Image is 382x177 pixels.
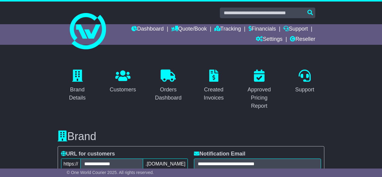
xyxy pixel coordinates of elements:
[256,34,282,45] a: Settings
[194,67,234,104] a: Created Invoices
[239,67,279,112] a: Approved Pricing Report
[143,159,188,169] span: .[DOMAIN_NAME]
[214,24,241,34] a: Tracking
[243,86,275,110] div: Approved Pricing Report
[67,170,154,175] span: © One World Courier 2025. All rights reserved.
[290,34,315,45] a: Reseller
[131,24,164,34] a: Dashboard
[110,86,136,94] div: Customers
[198,86,230,102] div: Created Invoices
[58,130,324,143] h3: Brand
[194,151,245,157] label: Notification Email
[291,67,318,96] a: Support
[62,86,93,102] div: Brand Details
[283,24,308,34] a: Support
[152,86,184,102] div: Orders Dashboard
[171,24,207,34] a: Quote/Book
[61,159,81,169] span: https://
[149,67,188,104] a: Orders Dashboard
[249,24,276,34] a: Financials
[295,86,314,94] div: Support
[61,151,115,157] label: URL for customers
